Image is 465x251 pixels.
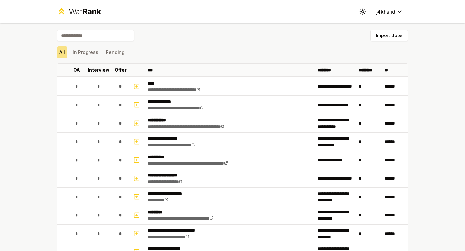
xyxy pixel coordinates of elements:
button: j4khalid [371,6,408,17]
div: Wat [69,6,101,17]
button: All [57,46,67,58]
a: WatRank [57,6,101,17]
button: In Progress [70,46,101,58]
p: Interview [88,67,109,73]
button: Import Jobs [370,30,408,41]
button: Pending [103,46,127,58]
span: j4khalid [376,8,395,15]
p: Offer [115,67,127,73]
p: OA [73,67,80,73]
span: Rank [82,7,101,16]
